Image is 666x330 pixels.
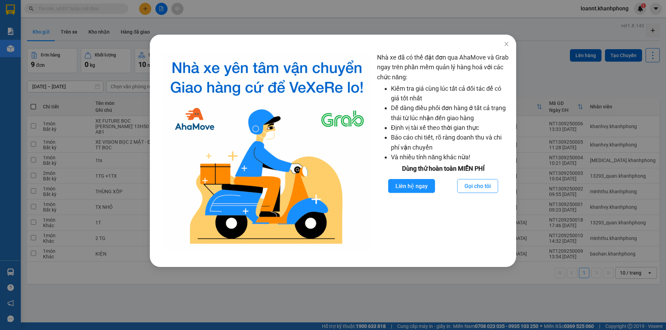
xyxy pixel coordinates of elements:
[457,179,498,193] button: Gọi cho tôi
[377,53,509,250] div: Nhà xe đã có thể đặt đơn qua AhaMove và Grab ngay trên phần mềm quản lý hàng hoá với các chức năng:
[377,164,509,173] div: Dùng thử hoàn toàn MIỄN PHÍ
[391,152,509,162] li: Và nhiều tính năng khác nữa!
[391,133,509,152] li: Báo cáo chi tiết, rõ ràng doanh thu và chi phí vận chuyển
[391,103,509,123] li: Dễ dàng điều phối đơn hàng ở tất cả trạng thái từ lúc nhận đến giao hàng
[388,179,435,193] button: Liên hệ ngay
[395,182,428,190] span: Liên hệ ngay
[504,41,509,47] span: close
[464,182,491,190] span: Gọi cho tôi
[162,53,372,250] img: logo
[497,35,516,54] button: Close
[391,84,509,104] li: Kiểm tra giá cùng lúc tất cả đối tác để có giá tốt nhất
[391,123,509,133] li: Định vị tài xế theo thời gian thực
